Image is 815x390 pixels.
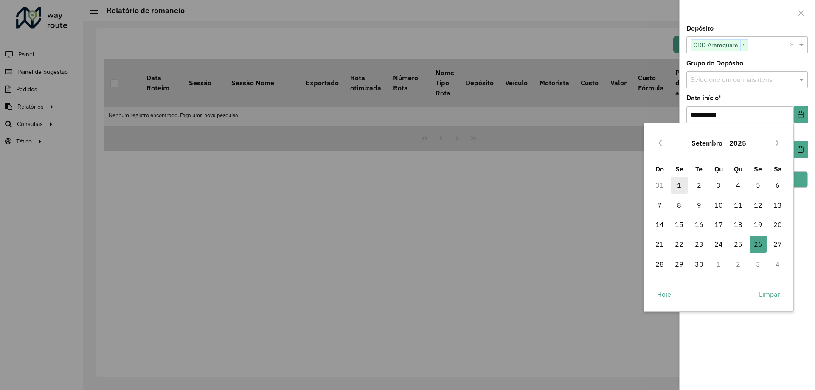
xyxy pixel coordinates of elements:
td: 1 [669,175,689,195]
td: 10 [709,195,728,215]
label: Data início [686,93,721,103]
span: 15 [671,216,688,233]
td: 24 [709,234,728,254]
td: 11 [728,195,748,215]
button: Hoje [650,286,678,303]
td: 21 [650,234,669,254]
td: 15 [669,215,689,234]
td: 27 [768,234,787,254]
span: 1 [671,177,688,194]
td: 18 [728,215,748,234]
span: Sa [774,165,782,173]
td: 1 [709,254,728,274]
td: 9 [689,195,708,215]
span: Do [655,165,664,173]
span: 14 [651,216,668,233]
td: 6 [768,175,787,195]
td: 4 [728,175,748,195]
span: 9 [691,196,708,213]
span: 5 [750,177,767,194]
td: 12 [748,195,768,215]
span: 29 [671,255,688,272]
td: 7 [650,195,669,215]
span: 19 [750,216,767,233]
td: 20 [768,215,787,234]
td: 3 [748,254,768,274]
span: 2 [691,177,708,194]
td: 2 [689,175,708,195]
td: 22 [669,234,689,254]
td: 23 [689,234,708,254]
td: 28 [650,254,669,274]
span: Clear all [790,40,797,50]
span: 16 [691,216,708,233]
button: Choose Date [794,141,808,158]
span: 4 [730,177,747,194]
button: Choose Year [726,133,750,153]
span: 18 [730,216,747,233]
span: 7 [651,196,668,213]
span: Limpar [759,289,780,299]
td: 4 [768,254,787,274]
label: Depósito [686,23,714,34]
span: CDD Araraquara [691,40,740,50]
button: Choose Date [794,106,808,123]
span: 20 [769,216,786,233]
button: Previous Month [653,136,667,150]
span: Hoje [657,289,671,299]
td: 2 [728,254,748,274]
span: × [740,40,748,51]
span: 8 [671,196,688,213]
span: 6 [769,177,786,194]
span: 23 [691,236,708,253]
span: 28 [651,255,668,272]
span: Te [695,165,703,173]
span: 10 [710,196,727,213]
div: Choose Date [644,123,794,311]
td: 3 [709,175,728,195]
td: 19 [748,215,768,234]
label: Grupo de Depósito [686,58,743,68]
span: 24 [710,236,727,253]
td: 16 [689,215,708,234]
span: 22 [671,236,688,253]
button: Limpar [752,286,787,303]
span: Qu [714,165,723,173]
td: 13 [768,195,787,215]
td: 30 [689,254,708,274]
td: 8 [669,195,689,215]
td: 29 [669,254,689,274]
span: 30 [691,255,708,272]
span: 27 [769,236,786,253]
span: 25 [730,236,747,253]
span: Se [754,165,762,173]
span: 26 [750,236,767,253]
button: Next Month [770,136,784,150]
td: 25 [728,234,748,254]
td: 26 [748,234,768,254]
span: 12 [750,196,767,213]
span: Qu [734,165,742,173]
td: 5 [748,175,768,195]
td: 14 [650,215,669,234]
span: 13 [769,196,786,213]
td: 31 [650,175,669,195]
span: 3 [710,177,727,194]
span: 17 [710,216,727,233]
span: 21 [651,236,668,253]
span: 11 [730,196,747,213]
button: Choose Month [688,133,726,153]
span: Se [675,165,683,173]
td: 17 [709,215,728,234]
